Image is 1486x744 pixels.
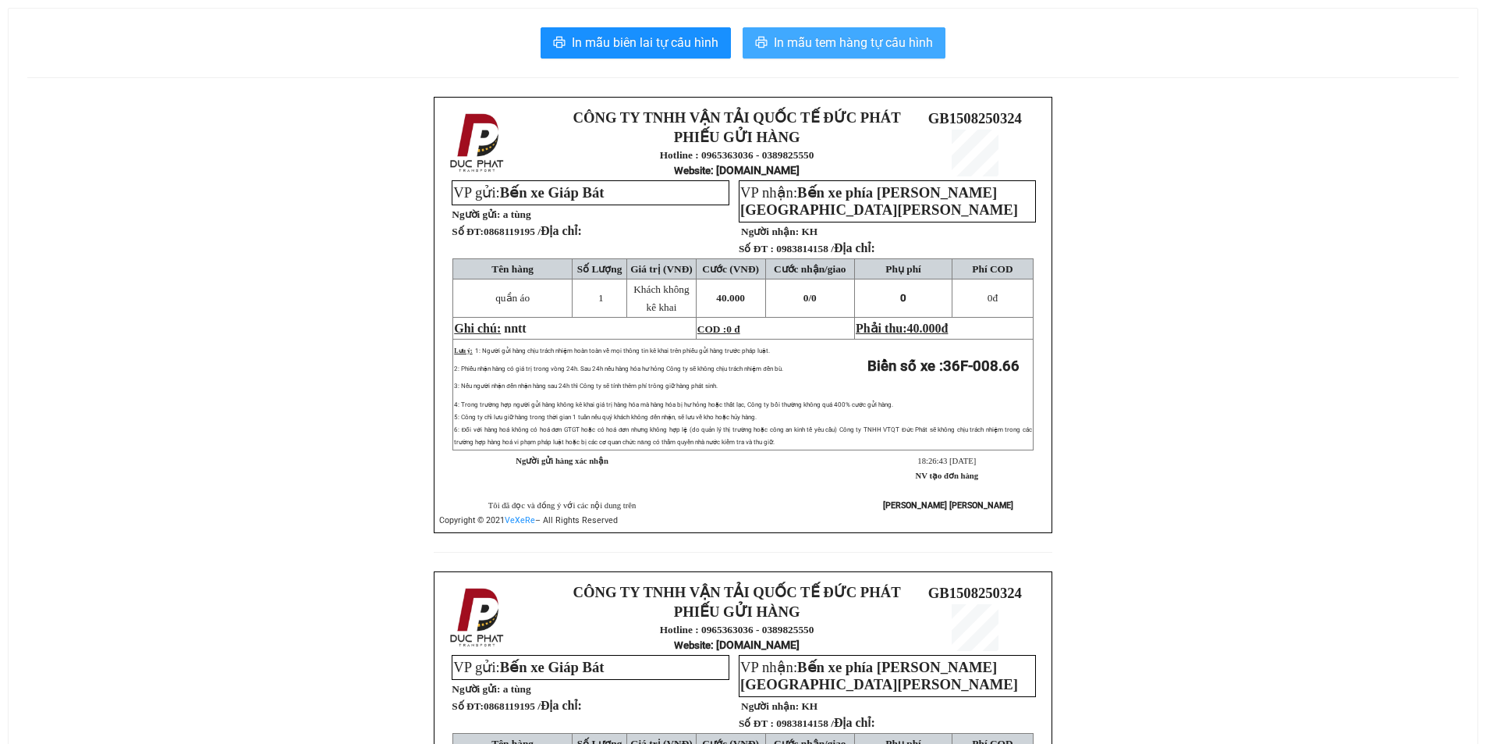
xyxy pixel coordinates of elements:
span: 0983814158 / [776,717,875,729]
span: Bến xe Giáp Bát [500,184,605,201]
strong: Người gửi hàng xác nhận [516,457,608,465]
span: printer [755,36,768,51]
span: 1 [598,292,604,304]
span: Địa chỉ: [541,224,582,237]
span: đ [942,322,949,335]
span: VP gửi: [453,184,604,201]
strong: Người gửi: [452,208,500,220]
span: 0/ [803,292,817,304]
span: Bến xe Giáp Bát [500,659,605,675]
span: Số Lượng [577,263,622,275]
span: 0983814158 / [776,243,875,255]
span: Cước nhận/giao [774,263,846,275]
strong: Số ĐT: [452,226,582,237]
span: Ghi chú: [454,322,501,335]
strong: CÔNG TY TNHH VẬN TẢI QUỐC TẾ ĐỨC PHÁT [573,109,901,126]
span: Lưu ý: [454,347,472,354]
span: Bến xe phía [PERSON_NAME][GEOGRAPHIC_DATA][PERSON_NAME] [740,184,1018,218]
span: 4: Trong trường hợp người gửi hàng không kê khai giá trị hàng hóa mà hàng hóa bị hư hỏng hoặc thấ... [454,401,893,408]
span: Tôi đã đọc và đồng ý với các nội dung trên [488,501,637,510]
span: GB1508250324 [928,110,1022,126]
span: 5: Công ty chỉ lưu giữ hàng trong thời gian 1 tuần nếu quý khách không đến nhận, sẽ lưu về kho ho... [454,414,756,421]
span: Giá trị (VNĐ) [630,263,693,275]
span: Copyright © 2021 – All Rights Reserved [439,515,618,525]
span: 36F-008.66 [943,358,1020,375]
span: In mẫu tem hàng tự cấu hình [774,33,933,52]
span: VP gửi: [453,659,604,675]
span: a tùng [503,683,531,695]
span: 40.000 [716,292,745,304]
span: 6: Đối với hàng hoá không có hoá đơn GTGT hoặc có hoá đơn nhưng không hợp lệ (do quản lý thị trườ... [454,426,1032,446]
span: 0 [900,292,906,304]
span: Phí COD [972,263,1013,275]
span: Địa chỉ: [834,716,875,729]
strong: : [DOMAIN_NAME] [674,164,800,176]
span: 0 đ [726,323,739,335]
span: nntt [504,322,526,335]
strong: PHIẾU GỬI HÀNG [674,603,800,620]
span: 0 [811,292,817,304]
span: đ [988,292,998,304]
strong: Hotline : 0965363036 - 0389825550 [660,149,814,161]
span: Địa chỉ: [541,699,582,712]
span: Địa chỉ: [834,241,875,255]
strong: : [DOMAIN_NAME] [674,639,800,651]
strong: Biển số xe : [867,358,1020,375]
strong: Số ĐT: [452,700,582,712]
span: In mẫu biên lai tự cấu hình [572,33,718,52]
span: Phải thu: [856,322,948,335]
span: a tùng [503,208,531,220]
strong: Số ĐT : [739,243,774,255]
span: 3: Nếu người nhận đến nhận hàng sau 24h thì Công ty sẽ tính thêm phí trông giữ hàng phát sinh. [454,383,717,390]
span: KH [801,226,817,237]
span: Website [674,165,711,176]
strong: Số ĐT : [739,717,774,729]
span: 18:26:43 [DATE] [917,457,976,465]
span: KH [801,700,817,712]
span: Phụ phí [885,263,920,275]
img: logo [445,110,511,176]
span: 0868119195 / [484,226,582,237]
strong: Người nhận: [741,700,799,712]
span: 0868119195 / [484,700,582,712]
span: 1: Người gửi hàng chịu trách nhiệm hoàn toàn về mọi thông tin kê khai trên phiếu gửi hàng trước p... [475,347,770,354]
strong: Hotline : 0965363036 - 0389825550 [660,624,814,635]
span: printer [553,36,566,51]
strong: PHIẾU GỬI HÀNG [674,129,800,145]
strong: Người nhận: [741,226,799,237]
span: COD : [697,323,740,335]
span: Tên hàng [491,263,534,275]
span: GB1508250324 [928,585,1022,601]
strong: [PERSON_NAME] [PERSON_NAME] [883,500,1013,511]
span: Khách không kê khai [633,283,689,313]
span: Bến xe phía [PERSON_NAME][GEOGRAPHIC_DATA][PERSON_NAME] [740,659,1018,692]
span: quần áo [495,292,530,304]
span: VP nhận: [740,184,1018,218]
button: printerIn mẫu tem hàng tự cấu hình [743,27,945,59]
span: Website [674,639,711,651]
strong: NV tạo đơn hàng [916,472,978,480]
button: printerIn mẫu biên lai tự cấu hình [541,27,731,59]
span: 40.000 [907,322,942,335]
img: logo [445,585,511,650]
span: 0 [988,292,993,304]
span: Cước (VNĐ) [702,263,759,275]
strong: CÔNG TY TNHH VẬN TẢI QUỐC TẾ ĐỨC PHÁT [573,584,901,600]
a: VeXeRe [505,515,535,525]
span: 2: Phiếu nhận hàng có giá trị trong vòng 24h. Sau 24h nếu hàng hóa hư hỏng Công ty sẽ không chịu ... [454,365,782,372]
strong: Người gửi: [452,683,500,695]
span: VP nhận: [740,659,1018,692]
